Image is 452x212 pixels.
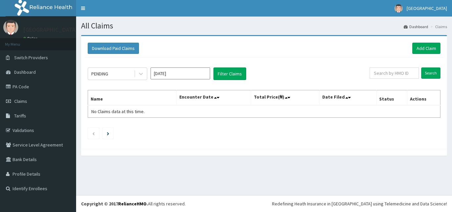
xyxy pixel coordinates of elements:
[14,55,48,61] span: Switch Providers
[107,130,109,136] a: Next page
[23,27,78,33] p: [GEOGRAPHIC_DATA]
[404,24,428,29] a: Dashboard
[88,43,139,54] button: Download Paid Claims
[91,108,145,114] span: No Claims data at this time.
[272,200,447,207] div: Redefining Heath Insurance in [GEOGRAPHIC_DATA] using Telemedicine and Data Science!
[14,69,36,75] span: Dashboard
[14,98,27,104] span: Claims
[151,67,210,79] input: Select Month and Year
[412,43,440,54] a: Add Claim
[407,90,440,106] th: Actions
[88,90,177,106] th: Name
[118,201,147,207] a: RelianceHMO
[407,5,447,11] span: [GEOGRAPHIC_DATA]
[370,67,419,79] input: Search by HMO ID
[81,201,148,207] strong: Copyright © 2017 .
[92,130,95,136] a: Previous page
[429,24,447,29] li: Claims
[421,67,440,79] input: Search
[91,70,108,77] div: PENDING
[23,36,39,41] a: Online
[3,20,18,35] img: User Image
[394,4,403,13] img: User Image
[177,90,251,106] th: Encounter Date
[251,90,320,106] th: Total Price(₦)
[377,90,407,106] th: Status
[14,113,26,119] span: Tariffs
[213,67,246,80] button: Filter Claims
[320,90,377,106] th: Date Filed
[76,195,452,212] footer: All rights reserved.
[81,21,447,30] h1: All Claims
